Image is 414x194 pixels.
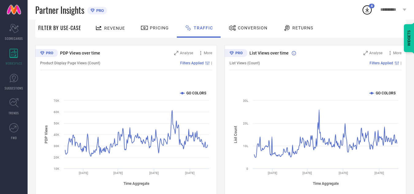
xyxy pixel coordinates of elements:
span: 4 [371,4,373,8]
tspan: PDP Views [44,125,48,143]
text: 70K [54,99,59,102]
text: [DATE] [374,171,384,175]
span: Analyse [369,51,382,55]
span: SUGGESTIONS [5,86,23,90]
span: Filter By Use-Case [38,24,81,32]
text: 40K [54,133,59,136]
span: PRO [95,8,104,13]
span: Product Display Page Views (Count) [40,61,100,65]
span: WORKSPACE [6,61,22,66]
svg: Zoom [363,51,368,55]
text: [DATE] [185,171,195,175]
tspan: Time Aggregate [123,181,150,186]
span: TRENDS [9,111,19,115]
text: 20L [243,122,249,125]
span: Partner Insights [35,4,84,16]
span: Traffic [194,25,213,30]
span: List Views (Count) [230,61,260,65]
span: | [211,61,212,65]
span: Returns [292,25,313,30]
span: SCORECARDS [5,36,23,41]
div: Premium [35,49,58,58]
span: Pricing [150,25,169,30]
svg: Zoom [174,51,178,55]
text: [DATE] [339,171,348,175]
text: [DATE] [149,171,159,175]
div: Open download list [362,4,373,15]
text: GO COLORS [376,91,396,95]
span: Filters Applied [370,61,393,65]
text: 50K [54,122,59,125]
span: Filters Applied [180,61,204,65]
text: 60K [54,110,59,114]
text: [DATE] [79,171,88,175]
text: 30K [54,144,59,148]
text: [DATE] [268,171,277,175]
span: More [393,51,401,55]
tspan: List Count [234,126,238,143]
span: Analyse [180,51,193,55]
span: FWD [11,135,17,140]
text: 0 [246,167,248,170]
span: List Views over time [249,51,289,55]
text: 10L [243,144,249,148]
text: 30L [243,99,249,102]
span: More [204,51,212,55]
text: 20K [54,156,59,159]
span: | [401,61,401,65]
text: [DATE] [302,171,312,175]
tspan: Time Aggregate [313,181,339,186]
span: PDP Views over time [60,51,100,55]
text: 10K [54,167,59,170]
div: Premium [225,49,247,58]
text: [DATE] [113,171,123,175]
text: GO COLORS [186,91,206,95]
span: Conversion [238,25,268,30]
span: Revenue [104,26,125,31]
